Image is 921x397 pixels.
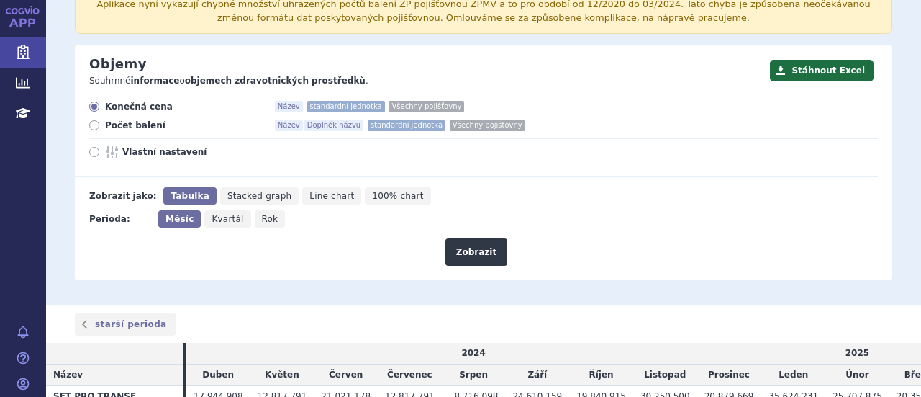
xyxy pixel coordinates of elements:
div: Perioda: [89,210,151,228]
span: standardní jednotka [368,120,445,131]
p: Souhrnné o . [89,75,763,87]
h2: Objemy [89,56,147,72]
span: Kvartál [212,214,243,224]
button: Zobrazit [445,238,507,266]
a: starší perioda [75,313,176,336]
td: Červenec [378,365,442,386]
td: Duben [186,365,250,386]
span: Konečná cena [105,101,263,112]
td: Prosinec [697,365,761,386]
span: standardní jednotka [307,101,385,112]
td: Únor [825,365,889,386]
span: Všechny pojišťovny [389,101,464,112]
td: Říjen [569,365,633,386]
span: Název [275,120,303,131]
span: Line chart [309,191,354,201]
strong: objemech zdravotnických prostředků [185,76,366,86]
td: Srpen [442,365,506,386]
div: Zobrazit jako: [89,187,156,205]
span: Doplněk názvu [304,120,363,131]
td: Červen [314,365,378,386]
span: Měsíc [165,214,194,224]
td: 2024 [186,343,761,364]
button: Stáhnout Excel [770,60,874,81]
td: Květen [250,365,314,386]
td: Září [505,365,569,386]
span: Všechny pojišťovny [450,120,525,131]
span: Stacked graph [227,191,291,201]
span: Rok [262,214,278,224]
span: Vlastní nastavení [122,146,281,158]
td: Listopad [633,365,697,386]
span: Název [275,101,303,112]
span: Název [53,370,83,380]
span: Tabulka [171,191,209,201]
span: Počet balení [105,120,263,131]
strong: informace [131,76,180,86]
td: Leden [761,365,825,386]
span: 100% chart [372,191,423,201]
